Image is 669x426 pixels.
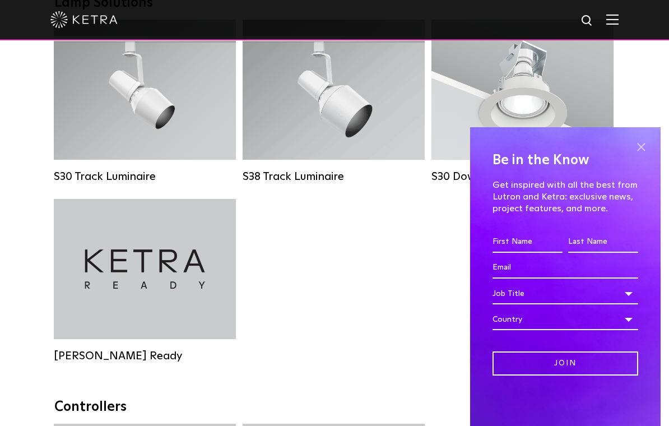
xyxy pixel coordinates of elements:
[243,170,425,183] div: S38 Track Luminaire
[493,231,563,253] input: First Name
[493,150,638,171] h4: Be in the Know
[54,20,236,182] a: S30 Track Luminaire Lumen Output:1100Colors:White / BlackBeam Angles:15° / 25° / 40° / 60° / 90°W...
[493,351,638,376] input: Join
[493,257,638,279] input: Email
[54,399,615,415] div: Controllers
[431,170,614,183] div: S30 Downlight Trim
[580,14,594,28] img: search icon
[54,349,236,363] div: [PERSON_NAME] Ready
[431,20,614,182] a: S30 Downlight Trim S30 Downlight Trim
[493,179,638,214] p: Get inspired with all the best from Lutron and Ketra: exclusive news, project features, and more.
[243,20,425,182] a: S38 Track Luminaire Lumen Output:1100Colors:White / BlackBeam Angles:10° / 25° / 40° / 60°Wattage...
[493,283,638,304] div: Job Title
[54,170,236,183] div: S30 Track Luminaire
[568,231,638,253] input: Last Name
[50,11,118,28] img: ketra-logo-2019-white
[606,14,619,25] img: Hamburger%20Nav.svg
[54,199,236,362] a: [PERSON_NAME] Ready [PERSON_NAME] Ready
[493,309,638,330] div: Country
